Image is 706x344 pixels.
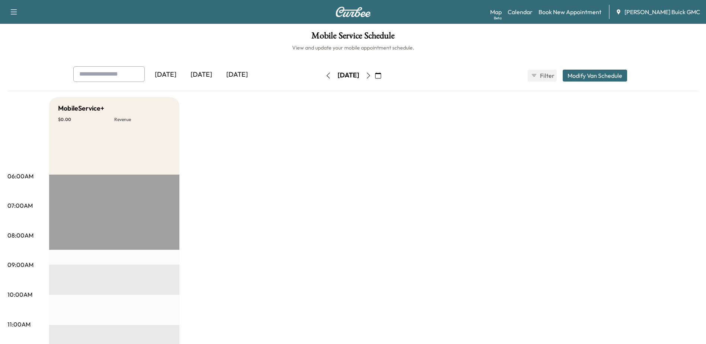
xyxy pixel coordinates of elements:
p: 07:00AM [7,201,33,210]
span: [PERSON_NAME] Buick GMC [624,7,700,16]
div: [DATE] [338,71,359,80]
h1: Mobile Service Schedule [7,31,699,44]
p: 11:00AM [7,320,31,329]
a: Calendar [508,7,533,16]
div: Beta [494,15,502,21]
p: 06:00AM [7,172,33,181]
a: Book New Appointment [539,7,601,16]
div: [DATE] [148,66,183,83]
img: Curbee Logo [335,7,371,17]
button: Modify Van Schedule [563,70,627,82]
div: [DATE] [183,66,219,83]
h5: MobileService+ [58,103,104,114]
a: MapBeta [490,7,502,16]
p: $ 0.00 [58,117,114,122]
div: [DATE] [219,66,255,83]
p: 10:00AM [7,290,32,299]
p: Revenue [114,117,170,122]
button: Filter [528,70,557,82]
span: Filter [540,71,553,80]
h6: View and update your mobile appointment schedule. [7,44,699,51]
p: 08:00AM [7,231,33,240]
p: 09:00AM [7,260,33,269]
